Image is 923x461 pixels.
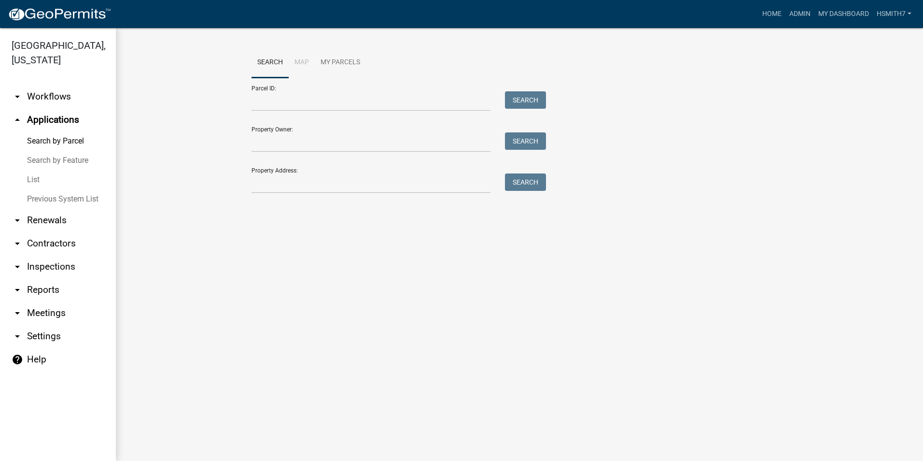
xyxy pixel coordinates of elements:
[505,132,546,150] button: Search
[505,91,546,109] button: Search
[12,114,23,126] i: arrow_drop_up
[252,47,289,78] a: Search
[12,215,23,226] i: arrow_drop_down
[12,284,23,296] i: arrow_drop_down
[814,5,873,23] a: My Dashboard
[12,91,23,102] i: arrow_drop_down
[12,331,23,342] i: arrow_drop_down
[12,307,23,319] i: arrow_drop_down
[505,173,546,191] button: Search
[873,5,915,23] a: hsmith7
[12,238,23,249] i: arrow_drop_down
[758,5,785,23] a: Home
[12,261,23,273] i: arrow_drop_down
[12,354,23,365] i: help
[315,47,366,78] a: My Parcels
[785,5,814,23] a: Admin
